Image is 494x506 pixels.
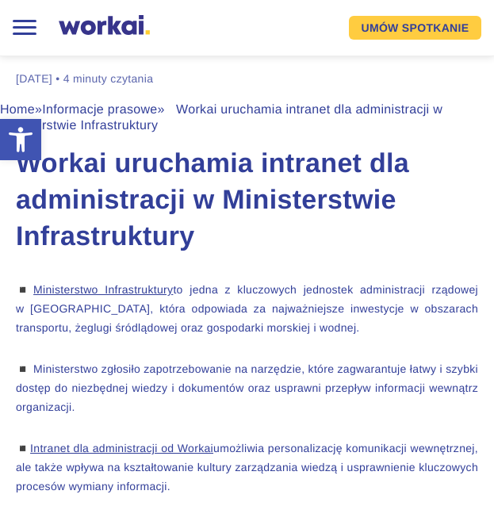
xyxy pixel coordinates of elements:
[33,283,173,296] a: Ministerstwo Infrastruktury
[42,103,157,117] a: Informacje prasowe
[16,71,153,86] div: [DATE] • 4 minuty czytania
[30,442,213,454] a: Intranet dla administracji od Workai
[16,280,478,337] p: ◾ to jedna z kluczowych jednostek administracji rządowej w [GEOGRAPHIC_DATA], która odpowiada za ...
[16,359,478,416] p: ◾ Ministerstwo zgłosiło zapotrzebowanie na narzędzie, które zagwarantuje łatwy i szybki dostęp do...
[16,439,478,496] p: ◾ umożliwia personalizację komunikacji wewnętrznej, ale także wpływa na kształtowanie kultury zar...
[349,16,482,40] a: UMÓW SPOTKANIE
